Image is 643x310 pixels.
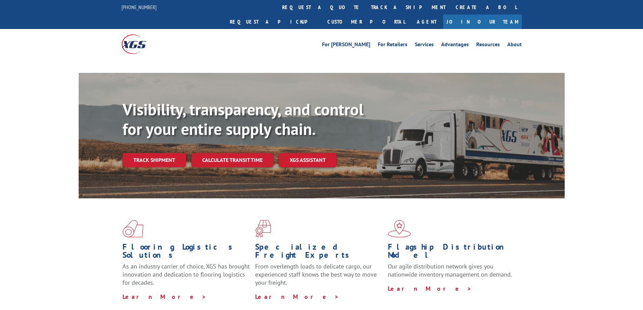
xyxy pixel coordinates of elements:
[123,220,143,237] img: xgs-icon-total-supply-chain-intelligence-red
[507,42,522,49] a: About
[388,285,472,292] a: Learn More >
[279,153,337,167] a: XGS ASSISTANT
[123,243,250,262] h1: Flooring Logistics Solutions
[255,243,383,262] h1: Specialized Freight Experts
[441,42,469,49] a: Advantages
[388,262,512,278] span: Our agile distribution network gives you nationwide inventory management on demand.
[476,42,500,49] a: Resources
[123,293,207,301] a: Learn More >
[415,42,434,49] a: Services
[255,220,271,237] img: xgs-icon-focused-on-flooring-red
[378,42,407,49] a: For Retailers
[123,99,364,139] b: Visibility, transparency, and control for your entire supply chain.
[191,153,273,167] a: Calculate transit time
[122,4,157,10] a: [PHONE_NUMBER]
[388,220,411,237] img: xgs-icon-flagship-distribution-model-red
[322,15,410,29] a: Customer Portal
[388,243,515,262] h1: Flagship Distribution Model
[123,153,186,167] a: Track shipment
[255,262,383,292] p: From overlength loads to delicate cargo, our experienced staff knows the best way to move your fr...
[322,42,370,49] a: For [PERSON_NAME]
[255,293,339,301] a: Learn More >
[410,15,443,29] a: Agent
[123,262,250,286] span: As an industry carrier of choice, XGS has brought innovation and dedication to flooring logistics...
[443,15,522,29] a: Join Our Team
[225,15,322,29] a: Request a pickup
